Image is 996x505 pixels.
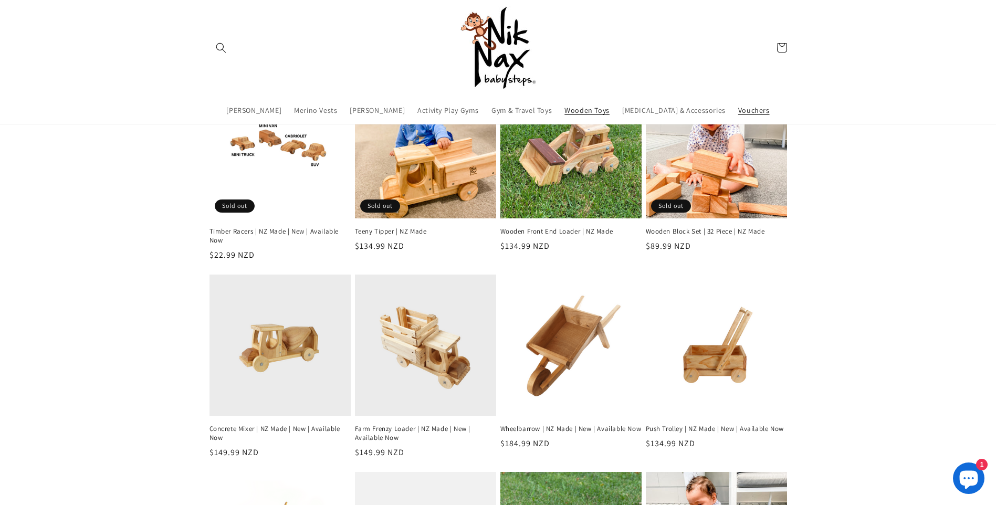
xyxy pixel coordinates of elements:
[646,425,787,434] a: Push Trolley | NZ Made | New | Available Now
[350,106,405,115] span: [PERSON_NAME]
[950,462,988,497] inbox-online-store-chat: Shopify online store chat
[411,100,485,122] a: Activity Play Gyms
[452,2,544,94] a: Nik Nax
[456,6,540,90] img: Nik Nax
[294,106,337,115] span: Merino Vests
[355,425,496,443] a: Farm Frenzy Loader | NZ Made | New | Available Now
[220,100,288,122] a: [PERSON_NAME]
[288,100,343,122] a: Merino Vests
[417,106,479,115] span: Activity Play Gyms
[616,100,732,122] a: [MEDICAL_DATA] & Accessories
[343,100,411,122] a: [PERSON_NAME]
[732,100,776,122] a: Vouchers
[500,227,642,236] a: Wooden Front End Loader | NZ Made
[209,425,351,443] a: Concrete Mixer | NZ Made | New | Available Now
[209,227,351,245] a: Timber Racers | NZ Made | New | Available Now
[622,106,726,115] span: [MEDICAL_DATA] & Accessories
[646,227,787,236] a: Wooden Block Set | 32 Piece | NZ Made
[485,100,558,122] a: Gym & Travel Toys
[564,106,610,115] span: Wooden Toys
[209,37,233,60] summary: Search
[491,106,552,115] span: Gym & Travel Toys
[355,227,496,236] a: Teeny Tipper | NZ Made
[226,106,281,115] span: [PERSON_NAME]
[500,425,642,434] a: Wheelbarrow | NZ Made | New | Available Now
[738,106,770,115] span: Vouchers
[558,100,616,122] a: Wooden Toys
